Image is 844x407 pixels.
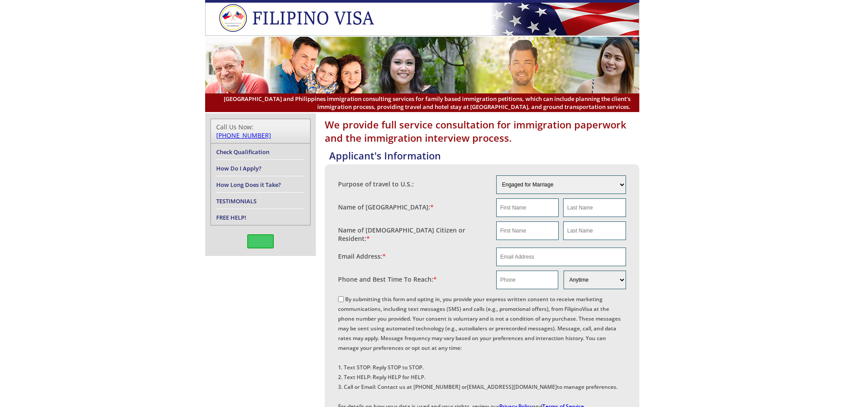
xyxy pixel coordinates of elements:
input: Phone [496,271,558,289]
span: [GEOGRAPHIC_DATA] and Philippines immigration consulting services for family based immigration pe... [214,95,630,111]
a: Check Qualification [216,148,269,156]
a: How Do I Apply? [216,164,261,172]
label: Name of [DEMOGRAPHIC_DATA] Citizen or Resident: [338,226,488,243]
input: By submitting this form and opting in, you provide your express written consent to receive market... [338,296,344,302]
label: Phone and Best Time To Reach: [338,275,437,283]
input: First Name [496,221,559,240]
label: Purpose of travel to U.S.: [338,180,414,188]
label: Email Address: [338,252,386,260]
input: Last Name [563,221,626,240]
input: First Name [496,198,559,217]
label: Name of [GEOGRAPHIC_DATA]: [338,203,434,211]
a: TESTIMONIALS [216,197,257,205]
h4: Applicant's Information [329,149,639,162]
input: Email Address [496,248,626,266]
select: Phone and Best Reach Time are required. [564,271,626,289]
a: How Long Does it Take? [216,181,281,189]
input: Last Name [563,198,626,217]
div: Call Us Now: [216,123,305,140]
h1: We provide full service consultation for immigration paperwork and the immigration interview proc... [325,118,639,144]
a: FREE HELP! [216,213,246,221]
a: [PHONE_NUMBER] [216,131,271,140]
